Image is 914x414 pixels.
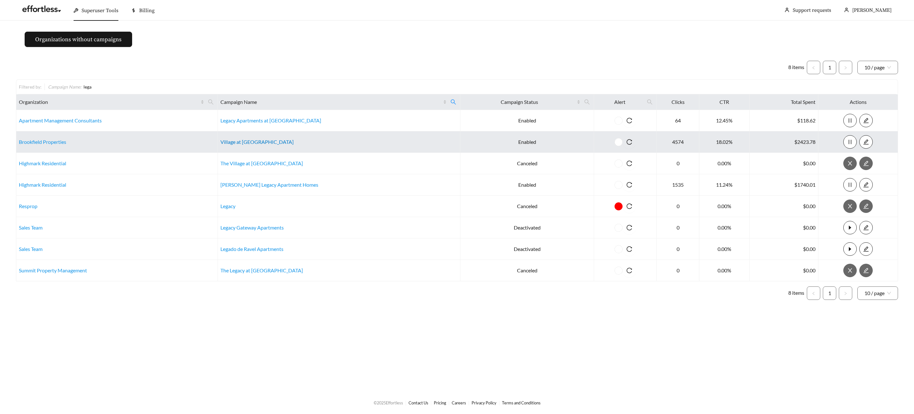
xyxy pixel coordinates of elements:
[584,99,590,105] span: search
[818,94,898,110] th: Actions
[859,139,873,145] a: edit
[644,97,655,107] span: search
[657,94,699,110] th: Clicks
[839,286,852,300] button: right
[699,217,750,238] td: 0.00%
[843,178,857,191] button: pause
[623,225,636,230] span: reload
[843,221,857,234] button: caret-right
[582,97,592,107] span: search
[812,292,815,295] span: left
[460,260,594,281] td: Canceled
[857,61,898,74] div: Page Size
[859,221,873,234] button: edit
[699,174,750,196] td: 11.24%
[434,400,446,405] a: Pricing
[460,238,594,260] td: Deactivated
[19,160,66,166] a: Highmark Residential
[843,242,857,256] button: caret-right
[807,286,820,300] li: Previous Page
[623,135,636,149] button: reload
[699,94,750,110] th: CTR
[843,114,857,127] button: pause
[750,174,818,196] td: $1740.01
[844,292,847,295] span: right
[205,97,216,107] span: search
[859,160,873,166] a: edit
[750,217,818,238] td: $0.00
[19,117,102,123] a: Apartment Management Consultants
[623,264,636,277] button: reload
[864,61,891,74] span: 10 / page
[19,139,66,145] a: Brookfield Properties
[750,110,818,131] td: $118.62
[623,157,636,170] button: reload
[823,286,836,300] li: 1
[82,7,118,14] span: Superuser Tools
[623,178,636,191] button: reload
[750,153,818,174] td: $0.00
[859,242,873,256] button: edit
[220,139,294,145] a: Village at [GEOGRAPHIC_DATA]
[844,182,856,188] span: pause
[657,110,699,131] td: 64
[452,400,466,405] a: Careers
[623,139,636,145] span: reload
[859,182,873,188] a: edit
[657,131,699,153] td: 4574
[852,7,892,13] span: [PERSON_NAME]
[460,131,594,153] td: Enabled
[657,153,699,174] td: 0
[374,400,403,405] span: © 2025 Effortless
[623,268,636,273] span: reload
[657,238,699,260] td: 0
[657,196,699,217] td: 0
[647,99,653,105] span: search
[750,94,818,110] th: Total Spent
[859,264,873,277] button: edit
[25,32,132,47] button: Organizations without campaigns
[502,400,541,405] a: Terms and Conditions
[623,246,636,252] span: reload
[823,61,836,74] li: 1
[83,84,91,90] span: lega
[623,114,636,127] button: reload
[48,84,82,90] span: Campaign Name :
[788,61,804,74] li: 8 items
[460,217,594,238] td: Deactivated
[859,114,873,127] button: edit
[597,98,643,106] span: Alert
[19,98,199,106] span: Organization
[750,131,818,153] td: $2423.78
[460,153,594,174] td: Canceled
[623,118,636,123] span: reload
[839,286,852,300] li: Next Page
[623,199,636,213] button: reload
[699,131,750,153] td: 18.02%
[859,157,873,170] button: edit
[19,182,66,188] a: Highmark Residential
[750,238,818,260] td: $0.00
[409,400,428,405] a: Contact Us
[623,203,636,209] span: reload
[208,99,214,105] span: search
[19,224,43,230] a: Sales Team
[812,66,815,70] span: left
[448,97,459,107] span: search
[859,246,873,252] a: edit
[857,286,898,300] div: Page Size
[859,199,873,213] button: edit
[864,287,891,300] span: 10 / page
[807,61,820,74] button: left
[463,98,576,106] span: Campaign Status
[859,178,873,191] button: edit
[807,61,820,74] li: Previous Page
[220,224,284,230] a: Legacy Gateway Apartments
[460,196,594,217] td: Canceled
[843,135,857,149] button: pause
[859,117,873,123] a: edit
[839,61,852,74] button: right
[460,110,594,131] td: Enabled
[220,160,303,166] a: The Village at [GEOGRAPHIC_DATA]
